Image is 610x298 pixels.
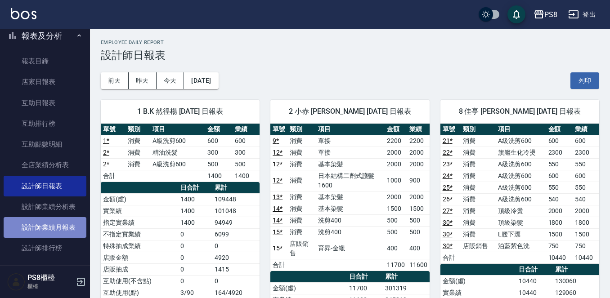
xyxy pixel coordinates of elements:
th: 單號 [270,124,287,135]
td: A級洗剪600 [496,135,546,147]
td: 301319 [383,282,429,294]
td: 2000 [385,158,407,170]
td: A級洗剪600 [150,158,206,170]
td: 1400 [205,170,233,182]
td: 店販銷售 [287,238,316,259]
td: A級洗剪600 [496,193,546,205]
td: A級洗剪600 [150,135,206,147]
td: 10440 [573,252,599,263]
table: a dense table [101,124,260,182]
a: 互助排行榜 [4,113,86,134]
td: 1500 [546,228,573,240]
button: save [507,5,525,23]
td: 2300 [573,147,599,158]
th: 日合計 [347,271,383,283]
td: 消費 [287,191,316,203]
span: 8 佳亭 [PERSON_NAME] [DATE] 日報表 [451,107,588,116]
td: 550 [573,158,599,170]
a: 店家日報表 [4,71,86,92]
span: 2 小赤 [PERSON_NAME] [DATE] 日報表 [281,107,418,116]
td: 2000 [407,191,430,203]
td: 消費 [461,182,496,193]
td: 實業績 [101,205,178,217]
a: 互助點數明細 [4,134,86,155]
th: 項目 [316,124,385,135]
button: 登出 [565,6,599,23]
th: 類別 [287,124,316,135]
th: 單號 [440,124,461,135]
td: 500 [385,214,407,226]
button: 今天 [157,72,184,89]
table: a dense table [270,124,429,271]
td: 600 [205,135,233,147]
th: 類別 [461,124,496,135]
td: 消費 [461,193,496,205]
th: 累計 [553,264,599,276]
td: 1500 [385,203,407,214]
td: 1500 [407,203,430,214]
td: 300 [233,147,260,158]
button: [DATE] [184,72,218,89]
td: 單接 [316,147,385,158]
td: 單接 [316,135,385,147]
td: 基本染髮 [316,203,385,214]
td: 0 [178,275,212,287]
th: 業績 [573,124,599,135]
p: 櫃檯 [27,282,73,290]
td: 0 [178,252,212,263]
td: 消費 [461,158,496,170]
td: L腰下漂 [496,228,546,240]
th: 日合計 [178,182,212,194]
td: 101048 [212,205,260,217]
td: 0 [212,275,260,287]
td: 94949 [212,217,260,228]
td: 消費 [287,203,316,214]
td: 育昇-金蠟 [316,238,385,259]
td: 11700 [347,282,383,294]
td: 6099 [212,228,260,240]
td: 消費 [126,135,150,147]
td: 合計 [101,170,126,182]
td: 500 [385,226,407,238]
td: 2000 [407,147,430,158]
a: 設計師業績分析表 [4,196,86,217]
td: 消費 [126,158,150,170]
td: 550 [573,182,599,193]
td: 400 [385,238,407,259]
td: 泊藍紫色洗 [496,240,546,252]
td: 500 [233,158,260,170]
td: 消費 [287,226,316,238]
td: 頂級染髮 [496,217,546,228]
td: 店販抽成 [101,263,178,275]
td: 2000 [385,191,407,203]
td: 500 [205,158,233,170]
td: 600 [546,135,573,147]
td: 消費 [287,135,316,147]
th: 日合計 [516,264,552,276]
div: PS8 [544,9,557,20]
td: 0 [212,240,260,252]
td: 109448 [212,193,260,205]
td: 互助使用(不含點) [101,275,178,287]
th: 金額 [385,124,407,135]
td: 1400 [178,205,212,217]
button: PS8 [530,5,561,24]
td: 600 [573,135,599,147]
td: 2000 [385,147,407,158]
th: 業績 [233,124,260,135]
td: 精油洗髮 [150,147,206,158]
td: 消費 [126,147,150,158]
td: 2200 [407,135,430,147]
td: 0 [178,240,212,252]
h3: 設計師日報表 [101,49,599,62]
td: 750 [546,240,573,252]
button: 列印 [570,72,599,89]
td: 消費 [287,170,316,191]
td: 400 [407,238,430,259]
td: 300 [205,147,233,158]
td: 2000 [407,158,430,170]
td: 0 [178,263,212,275]
td: 1400 [178,217,212,228]
td: 消費 [461,205,496,217]
td: 2000 [573,205,599,217]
